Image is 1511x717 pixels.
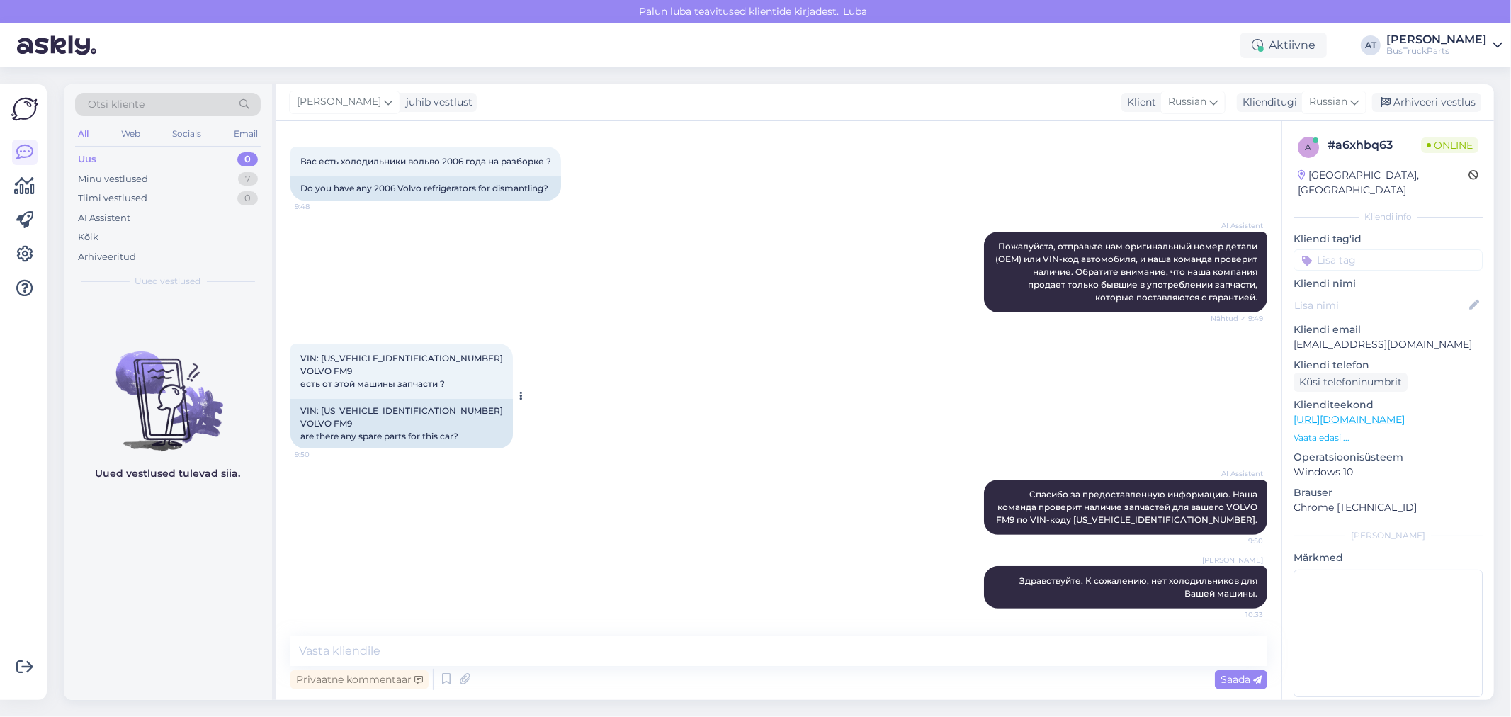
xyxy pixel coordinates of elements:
[78,152,96,166] div: Uus
[839,5,872,18] span: Luba
[64,326,272,453] img: No chats
[290,176,561,201] div: Do you have any 2006 Volvo refrigerators for dismantling?
[11,96,38,123] img: Askly Logo
[1361,35,1381,55] div: AT
[1210,609,1263,620] span: 10:33
[1298,168,1468,198] div: [GEOGRAPHIC_DATA], [GEOGRAPHIC_DATA]
[1294,431,1483,444] p: Vaata edasi ...
[78,250,136,264] div: Arhiveeritud
[118,125,143,143] div: Web
[1386,34,1487,45] div: [PERSON_NAME]
[78,191,147,205] div: Tiimi vestlused
[290,399,513,448] div: VIN: [US_VEHICLE_IDENTIFICATION_NUMBER] VOLVO FM9 are there any spare parts for this car?
[300,353,503,389] span: VIN: [US_VEHICLE_IDENTIFICATION_NUMBER] VOLVO FM9 есть от этой машины запчасти ?
[1210,468,1263,479] span: AI Assistent
[237,152,258,166] div: 0
[1121,95,1156,110] div: Klient
[1309,94,1347,110] span: Russian
[1294,500,1483,515] p: Chrome [TECHNICAL_ID]
[1168,94,1206,110] span: Russian
[295,201,348,212] span: 9:48
[1210,313,1263,324] span: Nähtud ✓ 9:49
[1306,142,1312,152] span: a
[995,241,1260,303] span: Пожалуйста, отправьте нам оригинальный номер детали (OEM) или VIN-код автомобиля, и наша команда ...
[1294,358,1483,373] p: Kliendi telefon
[135,275,201,288] span: Uued vestlused
[1294,276,1483,291] p: Kliendi nimi
[238,172,258,186] div: 7
[1294,210,1483,223] div: Kliendi info
[1294,413,1405,426] a: [URL][DOMAIN_NAME]
[1294,249,1483,271] input: Lisa tag
[96,466,241,481] p: Uued vestlused tulevad siia.
[1210,536,1263,546] span: 9:50
[1019,575,1260,599] span: Здравствуйте. К сожалению, нет холодильников для Вашей машины.
[295,449,348,460] span: 9:50
[88,97,145,112] span: Otsi kliente
[1294,485,1483,500] p: Brauser
[1294,529,1483,542] div: [PERSON_NAME]
[1421,137,1478,153] span: Online
[231,125,261,143] div: Email
[1294,232,1483,247] p: Kliendi tag'id
[1328,137,1421,154] div: # a6xhbq63
[1294,337,1483,352] p: [EMAIL_ADDRESS][DOMAIN_NAME]
[290,670,429,689] div: Privaatne kommentaar
[1294,373,1408,392] div: Küsi telefoninumbrit
[1294,322,1483,337] p: Kliendi email
[1294,450,1483,465] p: Operatsioonisüsteem
[169,125,204,143] div: Socials
[1237,95,1297,110] div: Klienditugi
[1240,33,1327,58] div: Aktiivne
[1294,298,1466,313] input: Lisa nimi
[1294,465,1483,480] p: Windows 10
[996,489,1260,525] span: Спасибо за предоставленную информацию. Наша команда проверит наличие запчастей для вашего VOLVO F...
[400,95,472,110] div: juhib vestlust
[1221,673,1262,686] span: Saada
[1386,45,1487,57] div: BusTruckParts
[300,156,551,166] span: Вас есть холодильники вольво 2006 года на разборке ?
[1294,397,1483,412] p: Klienditeekond
[78,172,148,186] div: Minu vestlused
[1210,220,1263,231] span: AI Assistent
[78,230,98,244] div: Kõik
[297,94,381,110] span: [PERSON_NAME]
[1372,93,1481,112] div: Arhiveeri vestlus
[237,191,258,205] div: 0
[1202,555,1263,565] span: [PERSON_NAME]
[1294,551,1483,565] p: Märkmed
[75,125,91,143] div: All
[1386,34,1502,57] a: [PERSON_NAME]BusTruckParts
[78,211,130,225] div: AI Assistent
